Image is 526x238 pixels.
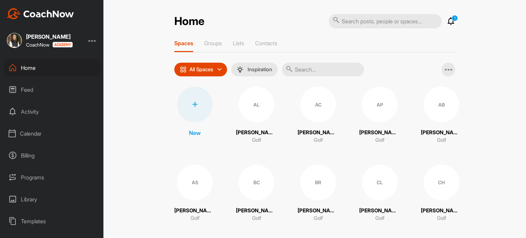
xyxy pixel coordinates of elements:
p: Golf [437,136,446,144]
p: Golf [437,214,446,222]
p: [PERSON_NAME] [236,207,277,215]
p: Golf [190,214,200,222]
a: AB[PERSON_NAME]Golf [421,87,462,144]
a: AP[PERSON_NAME]Golf [359,87,400,144]
p: [PERSON_NAME] [298,207,339,215]
p: Golf [375,214,385,222]
p: Groups [204,40,222,47]
p: Spaces [174,40,193,47]
p: [PERSON_NAME] [359,129,400,137]
a: BC[PERSON_NAME]Golf [236,165,277,222]
a: AC[PERSON_NAME]Golf [298,87,339,144]
img: square_318c742b3522fe015918cc0bd9a1d0e8.jpg [7,33,22,48]
input: Search... [282,63,364,76]
div: AP [362,87,398,122]
p: Golf [252,214,261,222]
a: CL[PERSON_NAME]Golf [359,165,400,222]
p: Golf [314,136,323,144]
p: Inspiration [248,67,272,72]
div: Feed [4,81,100,98]
p: Golf [252,136,261,144]
div: Programs [4,169,100,186]
div: Templates [4,213,100,230]
div: CoachNow [26,42,73,48]
p: [PERSON_NAME] [421,207,462,215]
p: Golf [375,136,385,144]
p: 1 [452,15,458,21]
p: Lists [233,40,244,47]
a: AS[PERSON_NAME]Golf [174,165,215,222]
img: icon [180,66,187,73]
img: menuIcon [237,66,243,73]
p: Golf [314,214,323,222]
div: CL [362,165,398,200]
div: Home [4,59,100,76]
a: BR[PERSON_NAME]Golf [298,165,339,222]
div: AB [424,87,459,122]
div: AS [177,165,213,200]
p: [PERSON_NAME] [236,129,277,137]
p: [PERSON_NAME] [174,207,215,215]
img: CoachNow [7,8,74,19]
div: BC [239,165,274,200]
div: [PERSON_NAME] [26,34,73,39]
img: CoachNow acadmey [52,42,73,48]
div: BR [300,165,336,200]
div: Calendar [4,125,100,142]
div: Billing [4,147,100,164]
a: CH[PERSON_NAME]Golf [421,165,462,222]
p: New [189,129,201,137]
div: Activity [4,103,100,120]
p: All Spaces [189,67,213,72]
div: AC [300,87,336,122]
p: [PERSON_NAME] [421,129,462,137]
p: [PERSON_NAME] [359,207,400,215]
div: AL [239,87,274,122]
input: Search posts, people or spaces... [329,14,442,28]
a: AL[PERSON_NAME]Golf [236,87,277,144]
div: CH [424,165,459,200]
div: Library [4,191,100,208]
p: [PERSON_NAME] [298,129,339,137]
h2: Home [174,15,204,28]
p: Contacts [255,40,277,47]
